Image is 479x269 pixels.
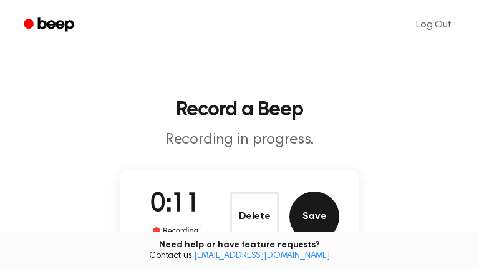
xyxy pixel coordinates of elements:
[15,100,464,120] h1: Record a Beep
[15,130,464,150] p: Recording in progress.
[150,192,200,218] span: 0:11
[15,13,85,37] a: Beep
[230,192,279,242] button: Delete Audio Record
[150,225,201,237] div: Recording
[404,10,464,40] a: Log Out
[289,192,339,242] button: Save Audio Record
[7,251,472,262] span: Contact us
[194,252,330,260] a: [EMAIL_ADDRESS][DOMAIN_NAME]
